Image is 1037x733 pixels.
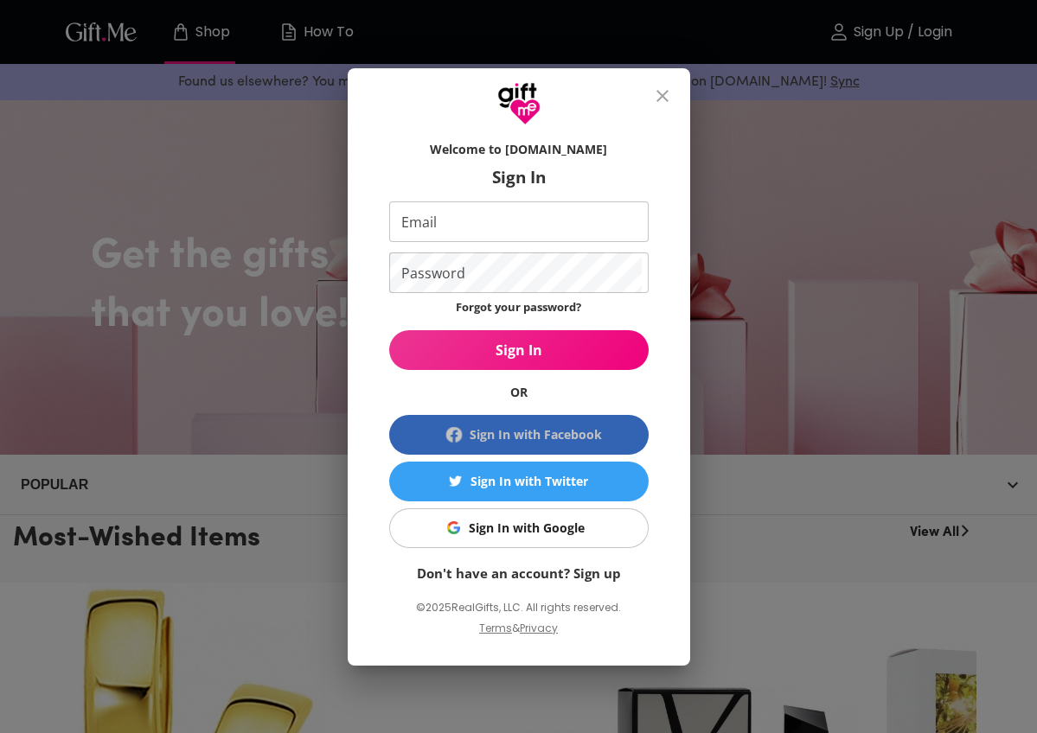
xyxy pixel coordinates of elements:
[389,330,649,370] button: Sign In
[389,508,649,548] button: Sign In with GoogleSign In with Google
[456,299,581,315] a: Forgot your password?
[497,82,541,125] img: GiftMe Logo
[642,75,683,117] button: close
[520,621,558,635] a: Privacy
[389,341,649,360] span: Sign In
[470,425,602,444] div: Sign In with Facebook
[479,621,512,635] a: Terms
[389,596,649,619] p: © 2025 RealGifts, LLC. All rights reserved.
[389,384,649,401] h6: OR
[449,475,462,488] img: Sign In with Twitter
[389,462,649,501] button: Sign In with TwitterSign In with Twitter
[470,472,588,491] div: Sign In with Twitter
[389,415,649,455] button: Sign In with Facebook
[512,619,520,652] p: &
[447,521,460,534] img: Sign In with Google
[389,141,649,158] h6: Welcome to [DOMAIN_NAME]
[469,519,585,538] div: Sign In with Google
[417,564,621,582] a: Don't have an account? Sign up
[389,167,649,188] h6: Sign In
